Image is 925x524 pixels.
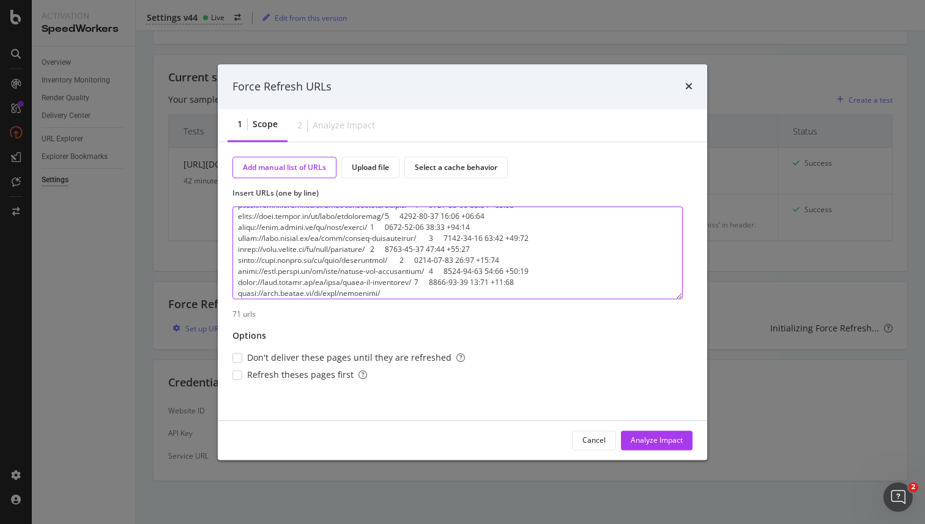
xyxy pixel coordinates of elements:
div: modal [218,64,707,460]
div: Upload file [352,163,389,173]
label: Insert URLs (one by line) [232,188,683,199]
div: Options [232,330,266,342]
div: Analyze Impact [313,119,375,131]
div: 2 [297,119,302,131]
span: 2 [908,482,918,492]
button: Analyze Impact [621,430,693,450]
div: Select a cache behavior [415,163,497,173]
textarea: lorem://ipsu.dolors.am/co/adip/eli-seddoeiusmo/ 6 6618-56-26 32:09 +62:76 tempo://inci.utlabo.et/... [232,207,683,300]
div: Add manual list of URLs [243,163,326,173]
button: Cancel [572,430,616,450]
div: Cancel [582,435,606,445]
iframe: Intercom live chat [883,482,913,512]
div: 1 [237,119,242,131]
span: Don't deliver these pages until they are refreshed [247,352,465,364]
div: Force Refresh URLs [232,79,332,95]
div: times [685,79,693,95]
div: Scope [253,119,278,131]
div: Analyze Impact [631,435,683,445]
div: 71 urls [232,309,693,320]
span: Refresh theses pages first [247,369,367,381]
